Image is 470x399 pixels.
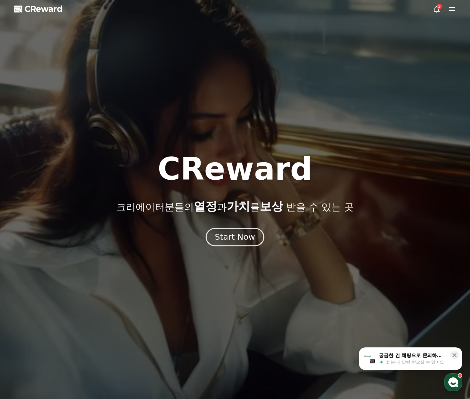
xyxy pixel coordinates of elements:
a: 설정 [83,204,124,221]
span: 홈 [20,214,24,219]
a: 홈 [2,204,43,221]
h1: CReward [158,154,312,185]
span: CReward [25,4,63,14]
a: Start Now [207,235,263,241]
a: 대화 [43,204,83,221]
p: 크리에이터분들의 과 를 받을 수 있는 곳 [116,200,353,213]
a: CReward [14,4,63,14]
span: 보상 [260,200,283,213]
span: 대화 [59,214,67,220]
div: 1 [437,4,442,9]
span: 설정 [100,214,108,219]
a: 1 [433,5,441,13]
span: 열정 [194,200,217,213]
span: 가치 [227,200,250,213]
div: Start Now [215,232,255,243]
button: Start Now [206,228,264,246]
